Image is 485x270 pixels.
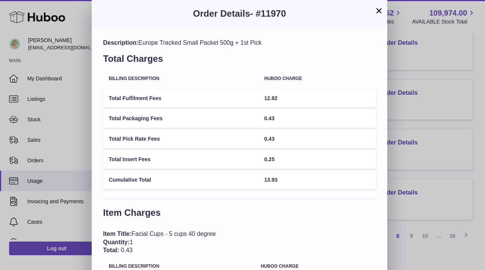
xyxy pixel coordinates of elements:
span: 12.82 [264,95,277,101]
th: Billing Description [103,71,258,87]
span: 0.43 [264,136,274,142]
span: 13.93 [264,177,277,183]
h3: Order Details [103,8,376,20]
span: Quantity: [103,239,130,245]
th: Huboo charge [258,71,376,87]
span: - #11970 [250,8,286,19]
span: Description: [103,39,138,46]
span: 0.43 [121,247,133,253]
td: Total Pick Rate Fees [103,130,258,148]
span: Item Title: [103,231,131,237]
h3: Item Charges [103,207,376,223]
td: Total Insert Fees [103,150,258,169]
div: Europe Tracked Small Packet 500g + 1st Pick [103,39,376,47]
td: Total Packaging Fees [103,109,258,128]
button: × [374,6,383,15]
span: 0.43 [264,115,274,121]
span: 0.25 [264,156,274,162]
h3: Total Charges [103,53,376,69]
td: Total Fulfilment Fees [103,89,258,108]
td: Cumulative Total [103,171,258,189]
span: Total: [103,247,119,253]
div: Facial Cups - 5 cups 40 degree 1 [103,230,376,254]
